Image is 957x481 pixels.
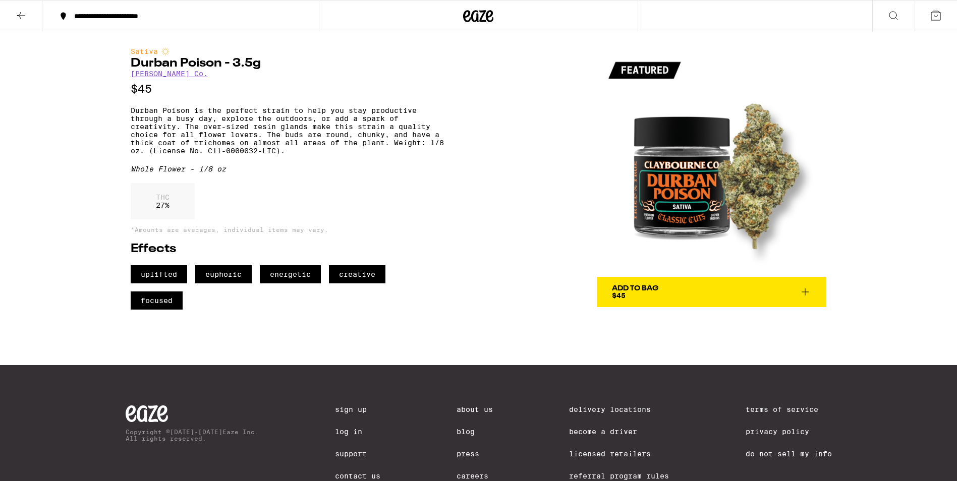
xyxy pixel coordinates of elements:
a: Privacy Policy [746,428,832,436]
h2: Effects [131,243,444,255]
a: Careers [457,472,493,480]
a: Terms of Service [746,405,832,413]
a: Press [457,450,493,458]
a: [PERSON_NAME] Co. [131,70,208,78]
a: About Us [457,405,493,413]
a: Log In [335,428,380,436]
div: Whole Flower - 1/8 oz [131,165,444,173]
span: focused [131,291,183,310]
div: Sativa [131,47,444,55]
div: 27 % [131,183,195,219]
span: creative [329,265,385,283]
p: Copyright © [DATE]-[DATE] Eaze Inc. All rights reserved. [126,429,259,442]
span: $45 [612,291,626,299]
span: euphoric [195,265,252,283]
p: $45 [131,83,444,95]
span: energetic [260,265,321,283]
div: Add To Bag [612,285,658,292]
a: Support [335,450,380,458]
img: sativaColor.svg [161,47,170,55]
img: Claybourne Co. - Durban Poison - 3.5g [597,47,826,277]
p: Durban Poison is the perfect strain to help you stay productive through a busy day, explore the o... [131,106,444,155]
a: Sign Up [335,405,380,413]
a: Delivery Locations [569,405,669,413]
a: Become a Driver [569,428,669,436]
a: Contact Us [335,472,380,480]
a: Do Not Sell My Info [746,450,832,458]
span: uplifted [131,265,187,283]
a: Licensed Retailers [569,450,669,458]
h1: Durban Poison - 3.5g [131,57,444,70]
a: Referral Program Rules [569,472,669,480]
a: Blog [457,428,493,436]
p: *Amounts are averages, individual items may vary. [131,226,444,233]
button: Add To Bag$45 [597,277,826,307]
p: THC [156,193,170,201]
